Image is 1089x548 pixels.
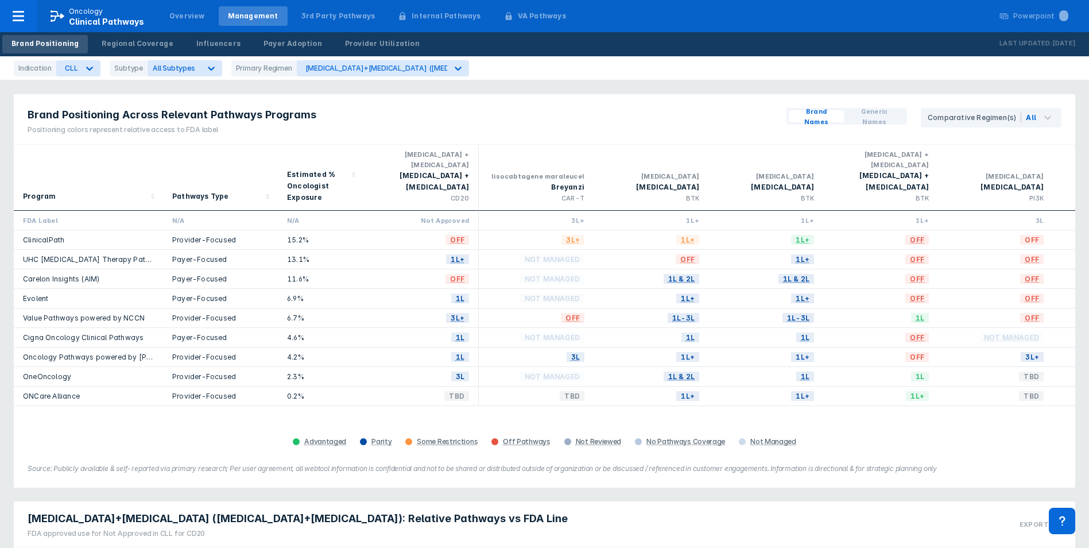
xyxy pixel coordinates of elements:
[488,171,584,182] div: lisocabtagene maraleucel
[172,235,269,245] div: Provider-Focused
[160,6,214,26] a: Overview
[14,145,163,211] div: Sort
[561,311,584,325] span: OFF
[287,372,355,381] div: 2.3%
[278,145,364,211] div: Sort
[172,352,269,362] div: Provider-Focused
[1020,272,1044,285] span: OFF
[778,272,814,285] span: 1L & 2L
[561,233,584,246] span: 3L+
[488,193,584,203] div: CAR-T
[172,313,269,323] div: Provider-Focused
[23,392,80,400] a: ONCare Alliance
[371,437,392,446] div: Parity
[373,215,469,225] div: Not Approved
[911,370,929,383] span: 1L
[520,253,584,266] span: Not Managed
[172,254,269,264] div: Payer-Focused
[373,149,469,170] div: [MEDICAL_DATA] + [MEDICAL_DATA]
[1049,508,1075,534] div: Contact Support
[905,292,929,305] span: OFF
[301,11,375,21] div: 3rd Party Pathways
[287,215,355,225] div: N/A
[23,255,168,264] a: UHC [MEDICAL_DATA] Therapy Pathways
[287,352,355,362] div: 4.2%
[603,171,699,182] div: [MEDICAL_DATA]
[28,512,568,526] span: [MEDICAL_DATA]+[MEDICAL_DATA] ([MEDICAL_DATA]+[MEDICAL_DATA]): Relative Pathways vs FDA Line
[373,170,469,193] div: [MEDICAL_DATA] + [MEDICAL_DATA]
[791,350,814,364] span: 1L+
[518,11,566,21] div: VA Pathways
[646,437,725,446] div: No Pathways Coverage
[102,38,173,49] div: Regional Coverage
[947,215,1044,225] div: 3L
[373,193,469,203] div: CD20
[287,391,355,401] div: 0.2%
[23,215,154,225] div: FDA Label
[23,275,99,283] a: Carelon Insights (AIM)
[664,272,699,285] span: 1L & 2L
[603,215,699,225] div: 1L+
[1013,11,1068,21] div: Powerpoint
[676,350,699,364] span: 1L+
[905,331,929,344] span: OFF
[1019,370,1044,383] span: TBD
[231,60,297,76] div: Primary Regimen
[228,11,278,21] div: Management
[172,274,269,284] div: Payer-Focused
[718,215,814,225] div: 1L+
[172,372,269,381] div: Provider-Focused
[576,437,621,446] div: Not Reviewed
[1020,253,1044,266] span: OFF
[782,311,814,325] span: 1L-3L
[92,35,182,53] a: Regional Coverage
[791,233,814,246] span: 1L+
[503,437,550,446] div: Off Pathways
[153,64,195,72] span: All Subtypes
[172,391,269,401] div: Provider-Focused
[445,272,469,285] span: OFF
[832,170,929,193] div: [MEDICAL_DATA] + [MEDICAL_DATA]
[520,272,584,285] span: Not Managed
[520,292,584,305] span: Not Managed
[905,253,929,266] span: OFF
[1020,520,1049,528] h3: Export
[928,113,1021,123] div: Comparative Regimen(s)
[947,193,1044,203] div: PI3K
[718,193,814,203] div: BTK
[1019,389,1044,403] span: TBD
[172,191,229,202] div: Pathways Type
[287,254,355,264] div: 13.1%
[110,60,148,76] div: Subtype
[14,60,56,76] div: Indication
[488,182,584,193] div: Breyanzi
[23,314,145,322] a: Value Pathways powered by NCCN
[445,233,469,246] span: OFF
[446,253,469,266] span: 1L+
[292,6,385,26] a: 3rd Party Pathways
[287,333,355,342] div: 4.6%
[791,253,814,266] span: 1L+
[906,389,929,403] span: 1L+
[65,64,77,72] div: CLL
[287,274,355,284] div: 11.6%
[172,215,269,225] div: N/A
[999,38,1052,49] p: Last Updated:
[979,331,1044,344] span: Not Managed
[417,437,478,446] div: Some Restrictions
[187,35,250,53] a: Influencers
[905,233,929,246] span: OFF
[676,233,699,246] span: 1L+
[1013,506,1071,542] button: Export
[23,236,64,244] a: ClinicalPath
[451,331,469,344] span: 1L
[305,64,556,72] div: [MEDICAL_DATA]+[MEDICAL_DATA] ([MEDICAL_DATA]+[MEDICAL_DATA])
[345,38,420,49] div: Provider Utilization
[23,191,56,202] div: Program
[28,125,316,135] div: Positioning colors represent relative access to FDA label
[832,215,929,225] div: 1L+
[1021,350,1044,364] span: 3L+
[832,193,929,203] div: BTK
[451,370,469,383] span: 3L
[196,38,241,49] div: Influencers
